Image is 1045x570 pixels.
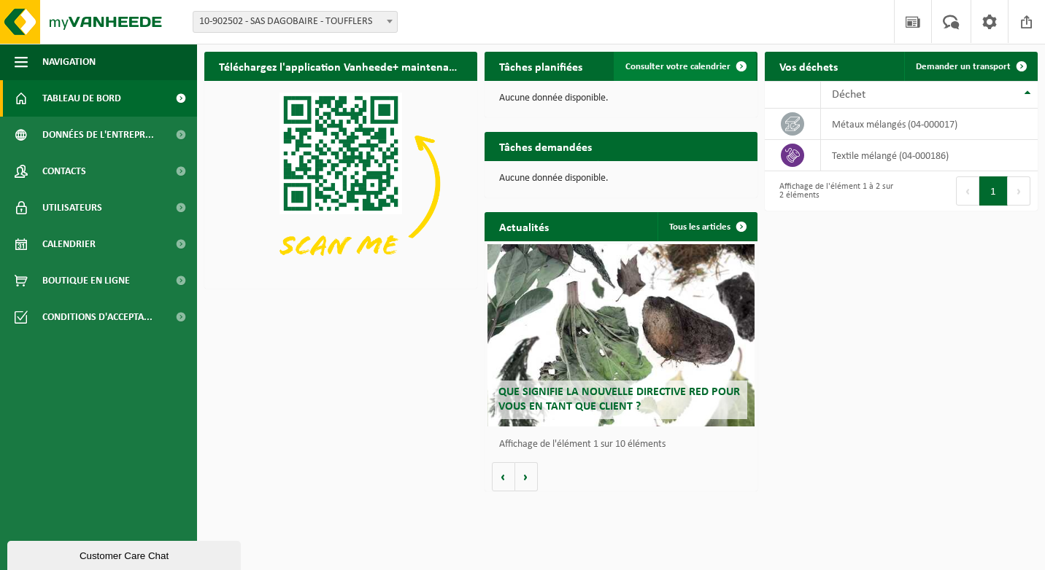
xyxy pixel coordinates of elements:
h2: Téléchargez l'application Vanheede+ maintenant! [204,52,477,80]
a: Demander un transport [904,52,1036,81]
p: Aucune donnée disponible. [499,93,743,104]
td: métaux mélangés (04-000017) [821,109,1038,140]
span: Conditions d'accepta... [42,299,153,335]
div: Affichage de l'élément 1 à 2 sur 2 éléments [772,175,894,207]
span: Contacts [42,153,86,190]
span: 10-902502 - SAS DAGOBAIRE - TOUFFLERS [193,11,398,33]
p: Aucune donnée disponible. [499,173,743,184]
span: Données de l'entrepr... [42,117,154,153]
button: 1 [979,176,1008,206]
span: Demander un transport [916,62,1011,71]
button: Next [1008,176,1030,206]
span: Navigation [42,44,96,80]
h2: Actualités [485,212,563,241]
span: 10-902502 - SAS DAGOBAIRE - TOUFFLERS [193,12,397,32]
span: Consulter votre calendrier [625,62,730,71]
span: Tableau de bord [42,80,121,117]
iframe: chat widget [7,538,244,570]
img: Download de VHEPlus App [204,81,477,286]
span: Boutique en ligne [42,262,130,299]
span: Que signifie la nouvelle directive RED pour vous en tant que client ? [498,386,740,412]
button: Vorige [492,462,515,491]
span: Calendrier [42,226,96,262]
h2: Vos déchets [765,52,852,80]
h2: Tâches demandées [485,132,606,160]
a: Que signifie la nouvelle directive RED pour vous en tant que client ? [487,244,755,426]
a: Consulter votre calendrier [614,52,756,81]
td: textile mélangé (04-000186) [821,140,1038,171]
span: Déchet [832,89,865,101]
a: Tous les articles [658,212,756,241]
p: Affichage de l'élément 1 sur 10 éléments [499,440,750,450]
button: Previous [956,176,979,206]
span: Utilisateurs [42,190,102,226]
h2: Tâches planifiées [485,52,597,80]
button: Volgende [515,462,538,491]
